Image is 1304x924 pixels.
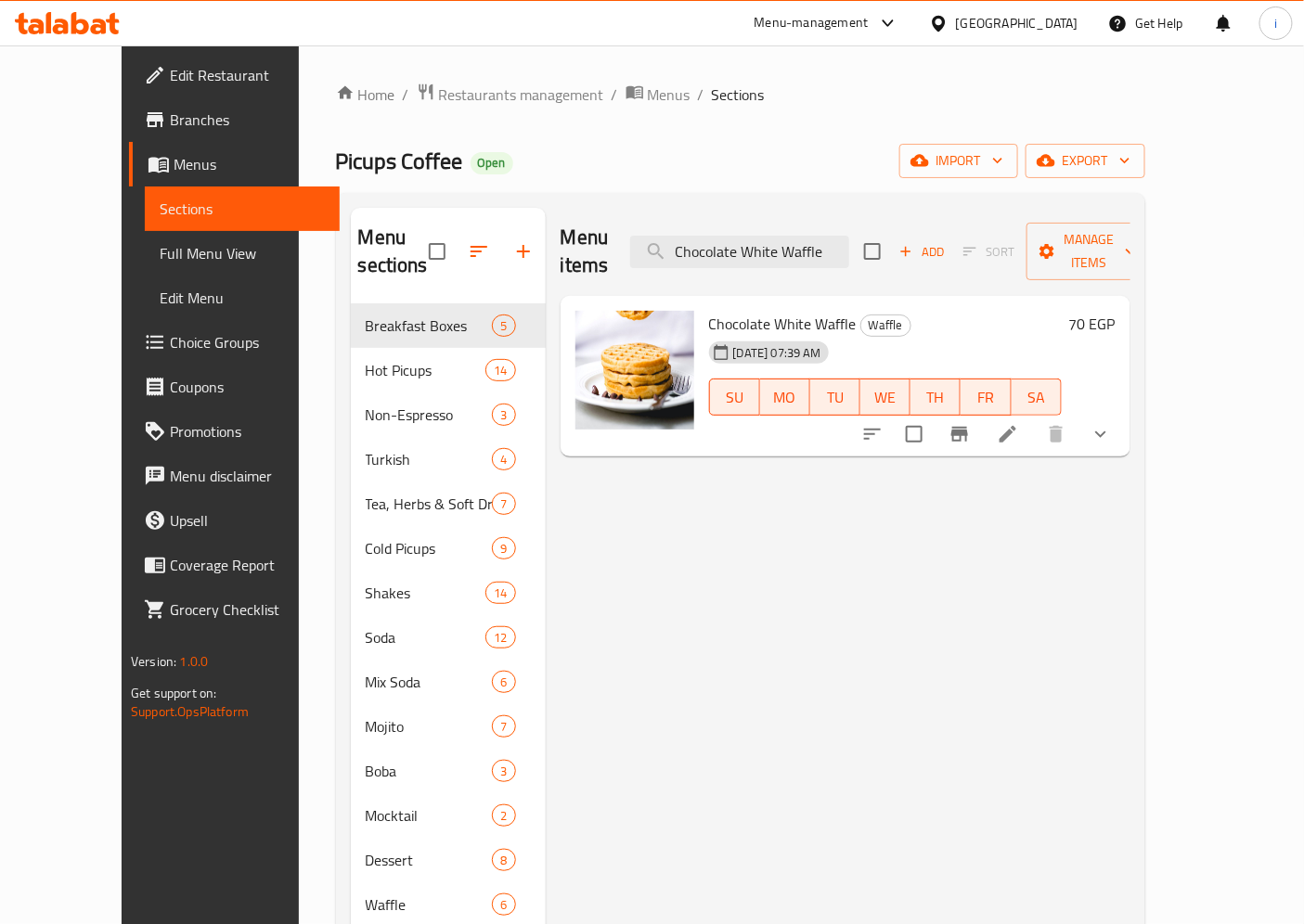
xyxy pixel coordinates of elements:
span: 6 [493,674,514,691]
button: Branch-specific-item [937,412,982,456]
span: WE [868,384,903,411]
h2: Menu items [561,224,609,279]
a: Home [336,83,395,106]
span: SU [717,384,753,411]
span: Sort sections [457,229,501,274]
a: Upsell [129,498,340,543]
span: Shakes [366,582,486,604]
span: 14 [486,362,514,379]
div: items [492,537,515,559]
button: delete [1034,412,1078,456]
span: Menu disclaimer [170,465,325,487]
a: Full Menu View [145,231,340,276]
a: Grocery Checklist [129,587,340,632]
div: items [492,804,515,827]
a: Sections [145,186,340,231]
span: Select section first [951,237,1026,266]
div: items [492,671,515,693]
span: Waffle [366,893,493,916]
div: [GEOGRAPHIC_DATA] [956,13,1078,33]
span: 12 [486,629,514,647]
button: MO [760,379,810,416]
span: Select section [853,232,892,271]
span: Edit Restaurant [170,64,325,86]
span: i [1274,13,1277,33]
div: Mix Soda [366,671,493,693]
div: items [492,760,515,782]
a: Choice Groups [129,320,340,365]
span: Grocery Checklist [170,598,325,621]
span: Sections [712,83,765,106]
span: 3 [493,763,514,780]
span: Cold Picups [366,537,493,559]
span: Mocktail [366,804,493,827]
div: Mojito7 [351,704,546,749]
div: Mix Soda6 [351,660,546,704]
div: items [492,849,515,871]
button: Manage items [1026,223,1151,280]
div: items [492,314,515,337]
div: items [492,493,515,515]
div: items [485,359,515,381]
img: Chocolate White Waffle [575,311,694,430]
span: Mojito [366,715,493,738]
button: TU [810,379,860,416]
a: Restaurants management [417,83,604,107]
div: Tea, Herbs & Soft Drinks [366,493,493,515]
div: Soda12 [351,615,546,660]
span: Open [471,155,513,171]
span: 4 [493,451,514,468]
nav: breadcrumb [336,83,1145,107]
span: Boba [366,760,493,782]
a: Coupons [129,365,340,409]
span: 2 [493,807,514,825]
button: WE [860,379,910,416]
button: export [1026,144,1145,178]
span: 5 [493,317,514,335]
div: Turkish4 [351,437,546,481]
span: Branches [170,109,325,131]
span: Waffle [861,314,910,336]
div: Tea, Herbs & Soft Drinks7 [351,481,546,526]
button: SA [1012,379,1062,416]
button: FR [961,379,1011,416]
span: Non-Espresso [366,404,493,426]
div: Boba3 [351,749,546,793]
li: / [612,83,618,106]
span: FR [968,384,1003,411]
button: SU [709,379,760,416]
span: Add item [892,237,951,266]
a: Edit Menu [145,276,340,320]
div: Shakes14 [351,571,546,615]
span: Upsell [170,509,325,532]
span: export [1040,149,1130,173]
span: SA [1019,384,1054,411]
a: Support.OpsPlatform [131,699,249,724]
span: MO [768,384,803,411]
span: Select all sections [418,232,457,271]
div: Hot Picups14 [351,348,546,392]
span: Dessert [366,849,493,871]
div: items [492,715,515,738]
span: Full Menu View [160,242,325,264]
h2: Menu sections [358,224,429,279]
span: Edit Menu [160,287,325,309]
span: Select to update [895,415,934,454]
span: Sections [160,198,325,220]
span: Add [897,241,947,263]
span: 14 [486,584,514,602]
div: items [485,582,515,604]
li: / [698,83,704,106]
span: 7 [493,718,514,736]
span: Soda [366,626,486,648]
div: Breakfast Boxes5 [351,303,546,348]
div: items [485,626,515,648]
span: 7 [493,495,514,513]
button: show more [1078,412,1123,456]
li: / [403,83,409,106]
span: 6 [493,896,514,914]
span: 9 [493,540,514,558]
